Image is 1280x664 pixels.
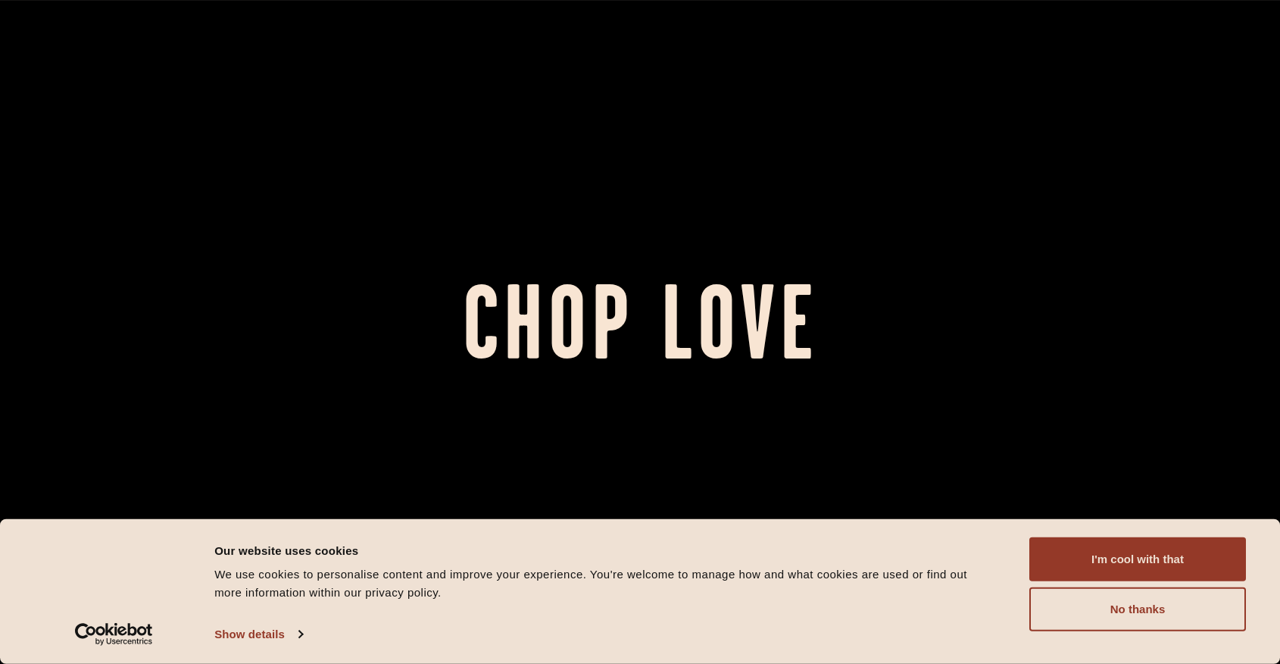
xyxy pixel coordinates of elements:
[214,541,995,559] div: Our website uses cookies
[48,623,180,646] a: Usercentrics Cookiebot - opens in a new window
[214,565,995,602] div: We use cookies to personalise content and improve your experience. You're welcome to manage how a...
[214,623,302,646] a: Show details
[1029,587,1246,631] button: No thanks
[1029,537,1246,581] button: I'm cool with that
